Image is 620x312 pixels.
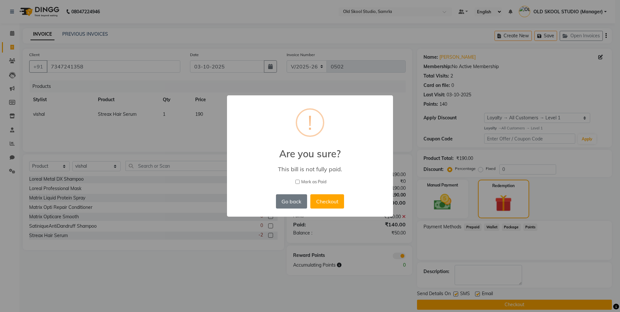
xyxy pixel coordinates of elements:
[310,194,344,209] button: Checkout
[308,110,312,136] div: !
[236,165,384,173] div: This bill is not fully paid.
[276,194,307,209] button: Go back
[227,140,393,160] h2: Are you sure?
[301,179,327,185] span: Mark as Paid
[295,180,300,184] input: Mark as Paid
